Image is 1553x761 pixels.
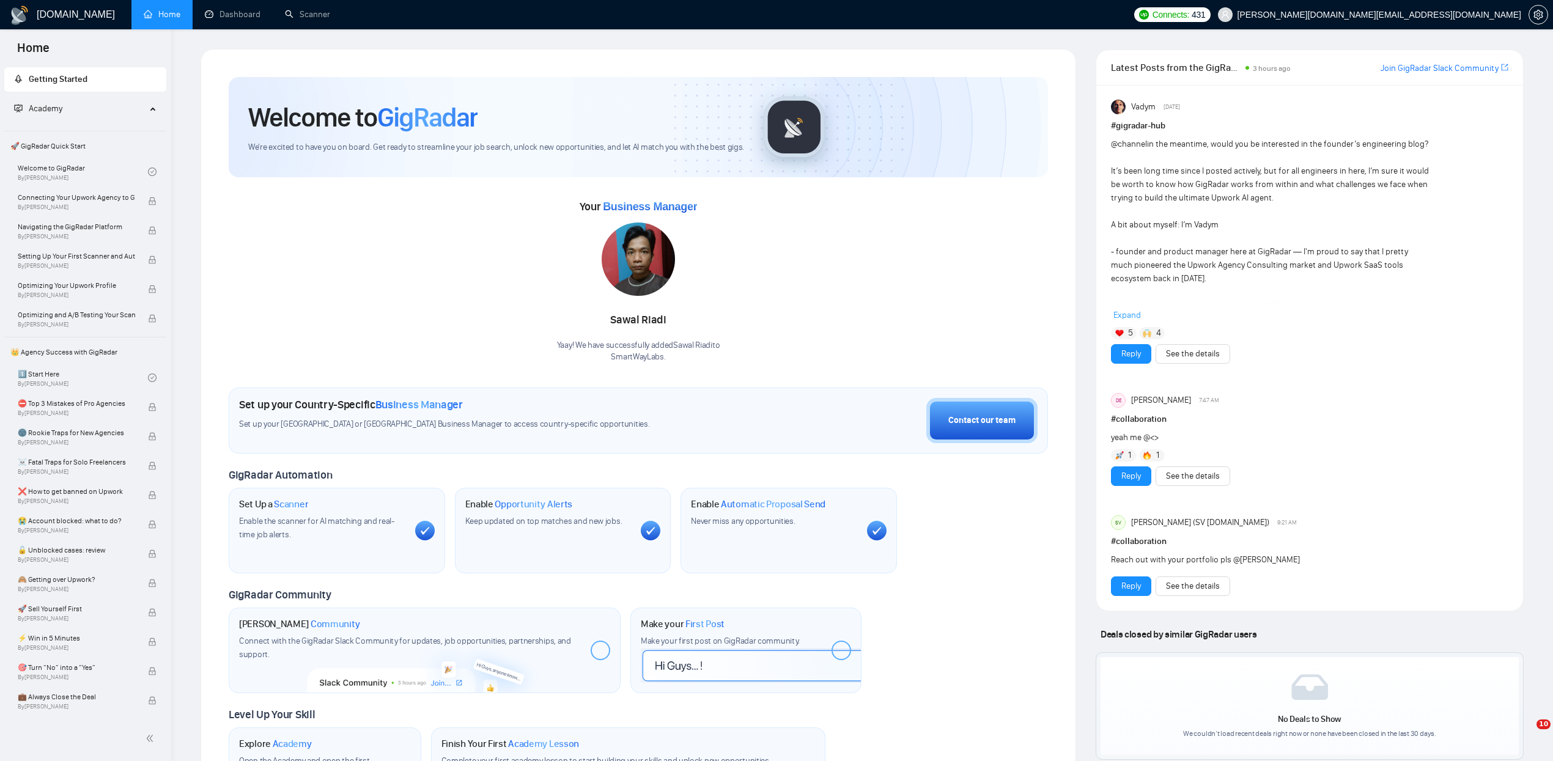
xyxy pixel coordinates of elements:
[18,544,135,556] span: 🔓 Unblocked cases: review
[148,403,157,411] span: lock
[229,468,332,482] span: GigRadar Automation
[465,516,622,526] span: Keep updated on top matches and new jobs.
[441,738,579,750] h1: Finish Your First
[148,696,157,705] span: lock
[18,691,135,703] span: 💼 Always Close the Deal
[685,618,725,630] span: First Post
[1115,451,1124,460] img: 🚀
[1111,466,1151,486] button: Reply
[1221,10,1230,19] span: user
[1121,347,1141,361] a: Reply
[148,314,157,323] span: lock
[1111,119,1508,133] h1: # gigradar-hub
[1529,5,1548,24] button: setting
[239,419,718,430] span: Set up your [GEOGRAPHIC_DATA] or [GEOGRAPHIC_DATA] Business Manager to access country-specific op...
[308,636,542,693] img: slackcommunity-bg.png
[1156,466,1230,486] button: See the details
[248,142,744,153] span: We're excited to have you on board. Get ready to streamline your job search, unlock new opportuni...
[18,321,135,328] span: By [PERSON_NAME]
[691,516,795,526] span: Never miss any opportunities.
[641,618,725,630] h1: Make your
[273,738,312,750] span: Academy
[721,498,825,510] span: Automatic Proposal Send
[375,398,463,411] span: Business Manager
[1529,10,1548,20] a: setting
[18,703,135,710] span: By [PERSON_NAME]
[1121,579,1141,593] a: Reply
[148,638,157,646] span: lock
[148,491,157,499] span: lock
[1253,64,1291,73] span: 3 hours ago
[18,603,135,615] span: 🚀 Sell Yourself First
[465,498,573,510] h1: Enable
[18,456,135,468] span: ☠️ Fatal Traps for Solo Freelancers
[377,101,478,134] span: GigRadar
[557,340,720,363] div: Yaay! We have successfully added Sawal Riadi to
[1156,344,1230,364] button: See the details
[508,738,579,750] span: Academy Lesson
[1128,449,1131,461] span: 1
[1166,579,1220,593] a: See the details
[18,250,135,262] span: Setting Up Your First Scanner and Auto-Bidder
[229,588,331,601] span: GigRadar Community
[1501,62,1508,73] a: export
[18,527,135,534] span: By [PERSON_NAME]
[18,439,135,446] span: By [PERSON_NAME]
[285,9,330,20] a: searchScanner
[18,262,135,270] span: By [PERSON_NAME]
[1111,553,1429,567] div: Reach out with your portfolio pls @[PERSON_NAME]
[274,498,308,510] span: Scanner
[229,708,315,721] span: Level Up Your Skill
[148,667,157,675] span: lock
[1096,623,1261,645] span: Deals closed by similar GigRadar users
[1381,62,1499,75] a: Join GigRadar Slack Community
[239,636,571,660] span: Connect with the GigRadar Slack Community for updates, job opportunities, partnerships, and support.
[18,498,135,505] span: By [PERSON_NAME]
[1164,101,1180,112] span: [DATE]
[1501,62,1508,72] span: export
[18,191,135,204] span: Connecting Your Upwork Agency to GigRadar
[18,485,135,498] span: ❌ How to get banned on Upwork
[1131,100,1156,114] span: Vadym
[1111,535,1508,548] h1: # collaboration
[1536,719,1551,729] span: 10
[18,573,135,586] span: 🙈 Getting over Upwork?
[557,310,720,331] div: Sawal Riadi
[14,104,23,112] span: fund-projection-screen
[18,615,135,622] span: By [PERSON_NAME]
[205,9,260,20] a: dashboardDashboard
[148,461,157,470] span: lock
[18,233,135,240] span: By [PERSON_NAME]
[18,674,135,681] span: By [PERSON_NAME]
[239,498,308,510] h1: Set Up a
[1111,431,1429,444] div: yeah me @<>
[148,256,157,264] span: lock
[1111,100,1126,114] img: Vadym
[148,197,157,205] span: lock
[1112,394,1125,407] div: DE
[14,103,62,114] span: Academy
[1143,329,1151,337] img: 🙌
[148,167,157,176] span: check-circle
[18,279,135,292] span: Optimizing Your Upwork Profile
[18,586,135,593] span: By [PERSON_NAME]
[239,516,394,540] span: Enable the scanner for AI matching and real-time job alerts.
[1277,517,1297,528] span: 9:21 AM
[14,75,23,83] span: rocket
[557,351,720,363] p: SmartWayLabs .
[29,74,87,84] span: Getting Started
[1111,138,1429,406] div: in the meantime, would you be interested in the founder’s engineering blog? It’s been long time s...
[1156,327,1161,339] span: 4
[10,6,29,25] img: logo
[18,556,135,564] span: By [PERSON_NAME]
[1115,329,1124,337] img: ❤️
[1111,60,1242,75] span: Latest Posts from the GigRadar Community
[148,432,157,441] span: lock
[18,204,135,211] span: By [PERSON_NAME]
[1143,451,1151,460] img: 🔥
[1511,719,1541,749] iframe: Intercom live chat
[1199,395,1219,406] span: 7:47 AM
[1156,576,1230,596] button: See the details
[1111,413,1508,426] h1: # collaboration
